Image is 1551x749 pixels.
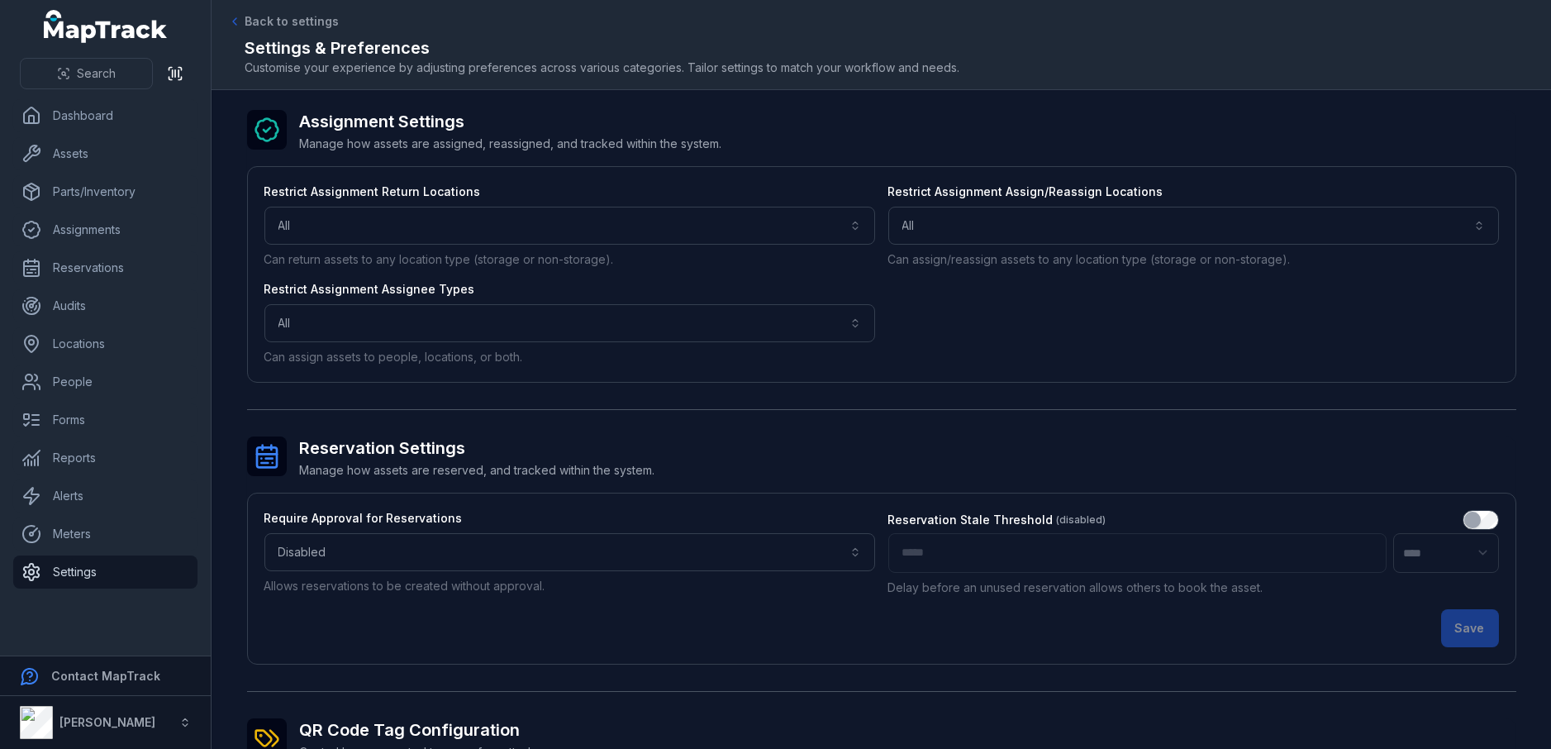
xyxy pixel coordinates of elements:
[13,175,197,208] a: Parts/Inventory
[13,441,197,475] a: Reports
[20,58,153,89] button: Search
[228,13,339,30] a: Back to settings
[264,207,875,245] button: All
[300,437,655,460] h2: Reservation Settings
[59,715,155,729] strong: [PERSON_NAME]
[300,718,534,742] h2: QR Code Tag Configuration
[77,65,116,82] span: Search
[264,304,875,342] button: All
[264,578,875,594] p: Allows reservations to be created without approval.
[300,463,655,477] span: Manage how assets are reserved, and tracked within the system.
[264,184,481,200] label: Restrict Assignment Return Locations
[13,403,197,437] a: Forms
[264,251,875,268] p: Can return assets to any location type (storage or non-storage).
[13,137,197,170] a: Assets
[13,99,197,132] a: Dashboard
[888,184,1163,200] label: Restrict Assignment Assign/Reassign Locations
[245,60,1518,76] span: Customise your experience by adjusting preferences across various categories. Tailor settings to ...
[13,251,197,284] a: Reservations
[13,213,197,246] a: Assignments
[888,512,1106,528] label: Reservation Stale Threshold
[13,289,197,322] a: Audits
[888,207,1499,245] button: All
[888,251,1499,268] p: Can assign/reassign assets to any location type (storage or non-storage).
[264,349,875,365] p: Can assign assets to people, locations, or both.
[13,556,197,589] a: Settings
[1057,513,1106,527] span: (disabled)
[44,10,168,43] a: MapTrack
[245,36,1518,60] h2: Settings & Preferences
[300,136,722,150] span: Manage how assets are assigned, reassigned, and tracked within the system.
[264,510,463,527] label: Require Approval for Reservations
[1463,510,1499,530] input: :rn:-form-item-label
[13,479,197,513] a: Alerts
[13,518,197,551] a: Meters
[51,669,160,683] strong: Contact MapTrack
[264,281,475,298] label: Restrict Assignment Assignee Types
[300,110,722,133] h2: Assignment Settings
[888,580,1499,596] p: Delay before an unused reservation allows others to book the asset.
[13,327,197,360] a: Locations
[13,365,197,398] a: People
[264,533,875,571] button: Disabled
[245,13,339,30] span: Back to settings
